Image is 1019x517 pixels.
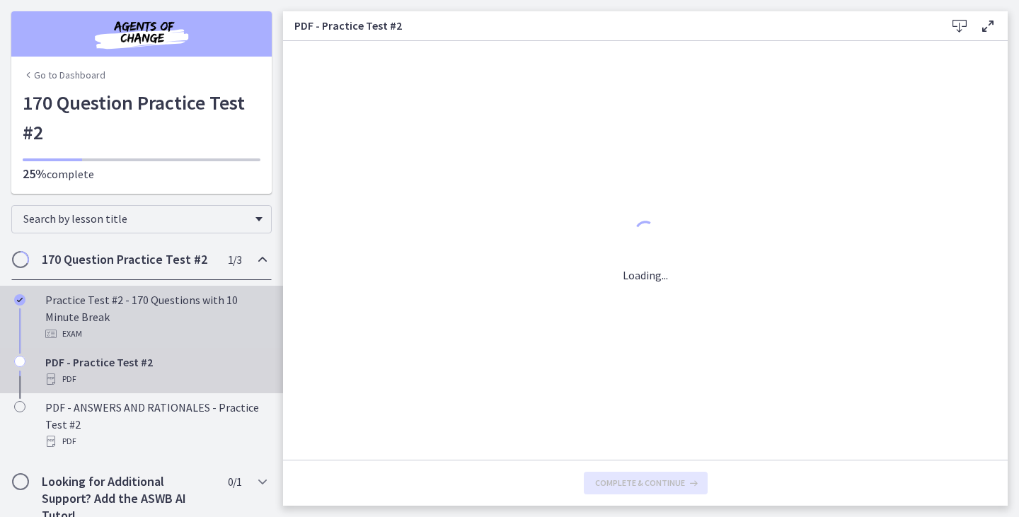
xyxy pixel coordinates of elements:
button: Complete & continue [584,472,708,494]
div: PDF [45,433,266,450]
h1: 170 Question Practice Test #2 [23,88,260,147]
img: Agents of Change [57,17,226,51]
h3: PDF - Practice Test #2 [294,17,923,34]
span: Complete & continue [595,477,685,489]
p: Loading... [623,267,668,284]
i: Completed [14,294,25,306]
p: complete [23,165,260,182]
div: Search by lesson title [11,205,272,233]
span: Search by lesson title [23,211,248,226]
span: 25% [23,165,47,182]
h2: 170 Question Practice Test #2 [42,251,214,268]
span: 1 / 3 [228,251,241,268]
div: PDF - Practice Test #2 [45,354,266,388]
div: 1 [623,217,668,250]
div: Practice Test #2 - 170 Questions with 10 Minute Break [45,291,266,342]
a: Go to Dashboard [23,68,105,82]
div: PDF [45,371,266,388]
div: PDF - ANSWERS AND RATIONALES - Practice Test #2 [45,399,266,450]
span: 0 / 1 [228,473,241,490]
div: Exam [45,325,266,342]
